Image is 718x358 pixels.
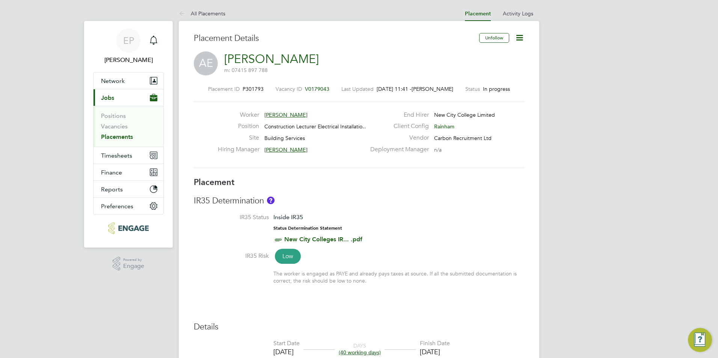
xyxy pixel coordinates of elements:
[218,111,259,119] label: Worker
[335,342,385,356] div: DAYS
[218,134,259,142] label: Site
[264,123,368,130] span: Construction Lecturer Electrical Installatio…
[275,249,301,264] span: Low
[101,186,123,193] span: Reports
[339,349,381,356] span: (40 working days)
[366,122,429,130] label: Client Config
[84,21,173,248] nav: Main navigation
[273,226,342,231] strong: Status Determination Statement
[218,146,259,153] label: Hiring Manager
[420,347,450,356] div: [DATE]
[113,257,145,271] a: Powered byEngage
[194,177,235,187] b: Placement
[412,86,453,92] span: [PERSON_NAME]
[94,164,163,181] button: Finance
[434,123,454,130] span: Rainham
[273,340,300,347] div: Start Date
[434,111,495,118] span: New City College Limited
[101,169,122,176] span: Finance
[108,222,148,234] img: carbonrecruitment-logo-retina.png
[267,197,275,204] button: About IR35
[366,146,429,153] label: Deployment Manager
[688,328,712,352] button: Engage Resource Center
[305,86,329,92] span: V0179043
[94,89,163,106] button: Jobs
[101,133,133,140] a: Placements
[264,146,308,153] span: [PERSON_NAME]
[276,86,302,92] label: Vacancy ID
[224,67,268,74] span: m: 07415 897 788
[94,198,163,214] button: Preferences
[224,52,319,66] a: [PERSON_NAME]
[479,33,509,43] button: Unfollow
[101,94,114,101] span: Jobs
[94,106,163,147] div: Jobs
[273,347,300,356] div: [DATE]
[179,10,225,17] a: All Placements
[218,122,259,130] label: Position
[273,214,303,221] span: Inside IR35
[264,111,308,118] span: [PERSON_NAME]
[194,252,269,260] label: IR35 Risk
[194,196,524,206] h3: IR35 Determination
[123,263,144,269] span: Engage
[483,86,510,92] span: In progress
[434,135,492,141] span: Carbon Recruitment Ltd
[194,33,474,44] h3: Placement Details
[93,222,164,234] a: Go to home page
[123,257,144,263] span: Powered by
[377,86,412,92] span: [DATE] 11:41 -
[94,72,163,89] button: Network
[465,86,480,92] label: Status
[273,270,524,284] div: The worker is engaged as PAYE and already pays taxes at source. If all the submitted documentatio...
[93,56,164,65] span: Emma Procter
[465,11,491,17] a: Placement
[101,112,126,119] a: Positions
[94,181,163,197] button: Reports
[284,236,362,243] a: New City Colleges IR... .pdf
[101,152,132,159] span: Timesheets
[243,86,264,92] span: P301793
[366,134,429,142] label: Vendor
[101,123,128,130] a: Vacancies
[341,86,374,92] label: Last Updated
[101,203,133,210] span: Preferences
[208,86,240,92] label: Placement ID
[101,77,125,84] span: Network
[434,146,442,153] span: n/a
[94,147,163,164] button: Timesheets
[366,111,429,119] label: End Hirer
[264,135,305,141] span: Building Services
[93,29,164,65] a: EP[PERSON_NAME]
[420,340,450,347] div: Finish Date
[194,214,269,221] label: IR35 Status
[194,322,524,332] h3: Details
[123,36,134,45] span: EP
[503,10,533,17] a: Activity Logs
[194,51,218,75] span: AE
